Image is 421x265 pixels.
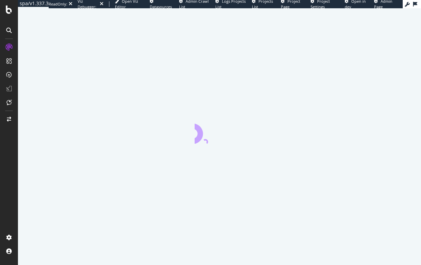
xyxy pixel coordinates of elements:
div: ReadOnly: [49,1,67,7]
span: Datasources [150,4,172,9]
div: animation [195,119,244,144]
